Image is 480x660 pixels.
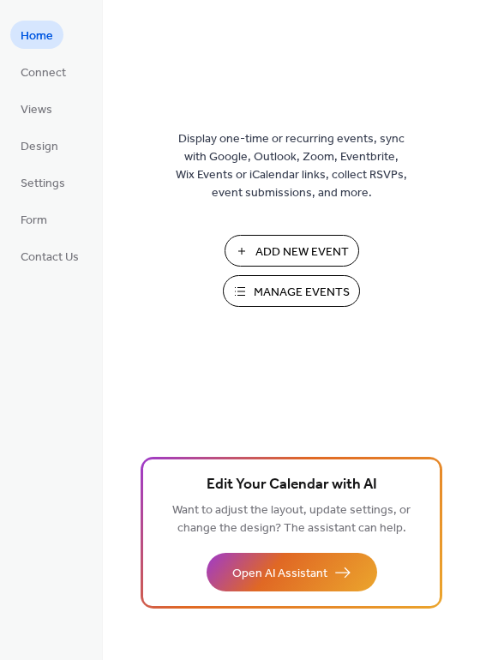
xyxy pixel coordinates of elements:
a: Home [10,21,63,49]
span: Contact Us [21,249,79,267]
button: Add New Event [225,235,359,267]
span: Settings [21,175,65,193]
a: Connect [10,57,76,86]
a: Settings [10,168,75,196]
span: Want to adjust the layout, update settings, or change the design? The assistant can help. [172,499,411,540]
span: Connect [21,64,66,82]
span: Add New Event [255,243,349,261]
a: Views [10,94,63,123]
span: Display one-time or recurring events, sync with Google, Outlook, Zoom, Eventbrite, Wix Events or ... [176,130,407,202]
a: Design [10,131,69,159]
span: Manage Events [254,284,350,302]
span: Design [21,138,58,156]
span: Open AI Assistant [232,565,327,583]
span: Edit Your Calendar with AI [207,473,377,497]
span: Views [21,101,52,119]
button: Manage Events [223,275,360,307]
span: Form [21,212,47,230]
span: Home [21,27,53,45]
a: Contact Us [10,242,89,270]
button: Open AI Assistant [207,553,377,591]
a: Form [10,205,57,233]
